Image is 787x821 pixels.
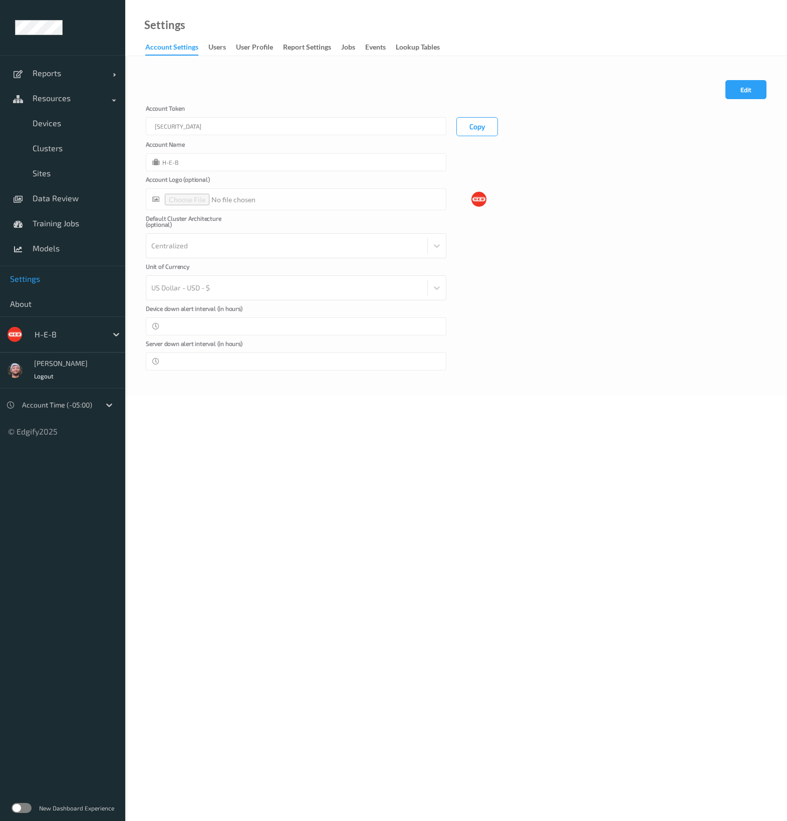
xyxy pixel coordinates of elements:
a: Lookup Tables [396,41,450,55]
a: events [365,41,396,55]
a: Settings [144,20,185,30]
a: Jobs [341,41,365,55]
label: Server down alert interval (in hours) [146,340,246,352]
div: Jobs [341,42,355,55]
label: Default Cluster Architecture (optional) [146,215,246,233]
a: User Profile [236,41,283,55]
a: Report Settings [283,41,341,55]
label: Unit of Currency [146,263,246,275]
label: Account Token [146,105,246,117]
a: users [208,41,236,55]
div: Lookup Tables [396,42,440,55]
label: Account Logo (optional) [146,176,246,188]
div: Account Settings [145,42,198,56]
div: events [365,42,386,55]
a: Account Settings [145,41,208,56]
label: Account Name [146,141,246,153]
div: Report Settings [283,42,331,55]
button: Edit [725,80,766,99]
button: Copy [456,117,498,136]
div: User Profile [236,42,273,55]
label: Device down alert interval (in hours) [146,305,246,317]
div: users [208,42,226,55]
